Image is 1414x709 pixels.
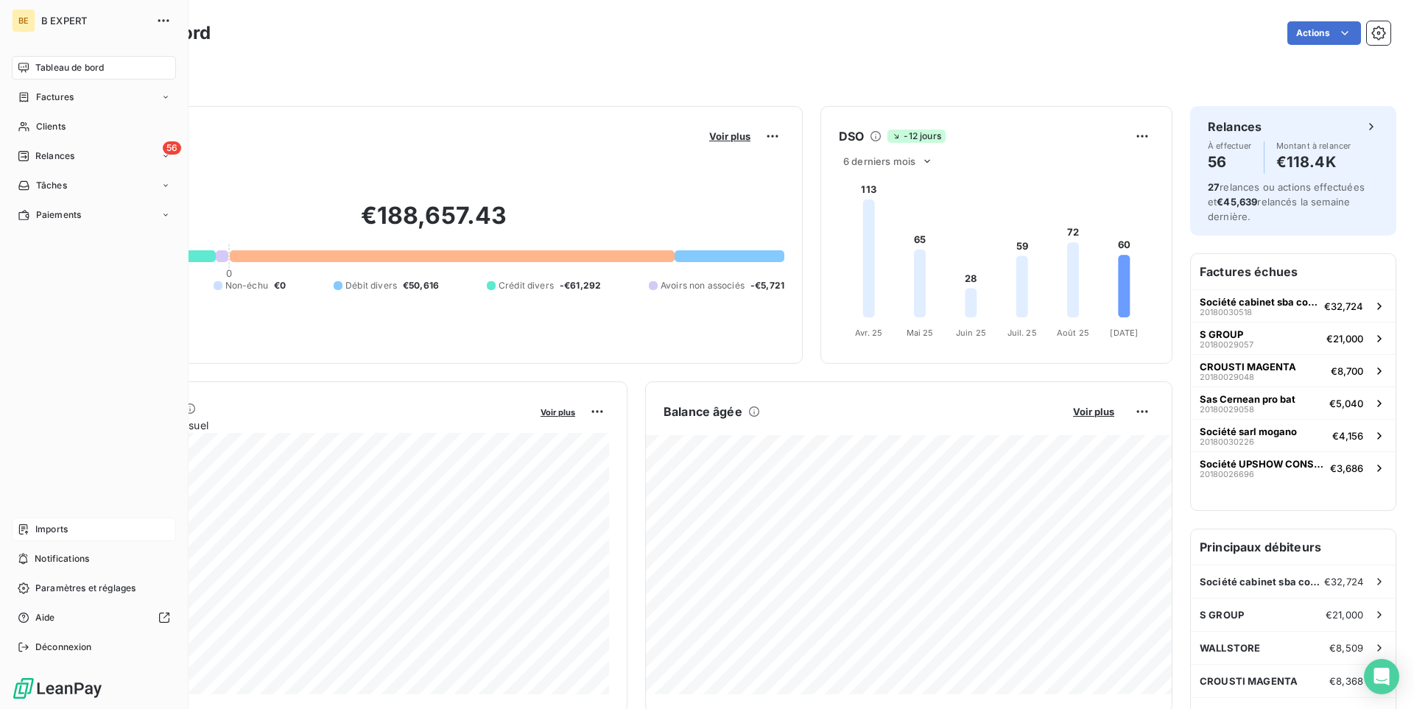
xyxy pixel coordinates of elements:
img: Logo LeanPay [12,677,103,700]
tspan: [DATE] [1110,328,1138,338]
button: Société sarl mogano20180030226€4,156 [1191,419,1396,451]
span: Tâches [36,179,67,192]
span: €21,000 [1326,333,1363,345]
span: €3,686 [1330,462,1363,474]
button: CROUSTI MAGENTA20180029048€8,700 [1191,354,1396,387]
h6: Relances [1208,118,1262,135]
span: 27 [1208,181,1220,193]
span: À effectuer [1208,141,1252,150]
span: Notifications [35,552,89,565]
span: -€61,292 [560,279,601,292]
span: €50,616 [403,279,439,292]
span: 6 derniers mois [843,155,915,167]
span: Voir plus [1073,406,1114,417]
h6: Principaux débiteurs [1191,529,1396,565]
span: €32,724 [1324,576,1363,588]
span: Relances [35,149,74,163]
h6: DSO [839,127,864,145]
span: €8,700 [1331,365,1363,377]
span: €4,156 [1332,430,1363,442]
span: Chiffre d'affaires mensuel [83,417,530,433]
span: Société sarl mogano [1200,426,1297,437]
button: S GROUP20180029057€21,000 [1191,322,1396,354]
h6: Factures échues [1191,254,1396,289]
span: Société UPSHOW CONSULTING [1200,458,1324,470]
a: Aide [12,606,176,629]
span: €45,639 [1217,196,1257,208]
span: S GROUP [1200,328,1243,340]
span: Imports [35,523,68,536]
tspan: Juil. 25 [1007,328,1037,338]
span: Société cabinet sba compta [1200,576,1324,588]
span: 20180030518 [1200,308,1252,317]
span: Factures [36,91,74,104]
span: Montant à relancer [1276,141,1351,150]
span: €32,724 [1324,300,1363,312]
span: 20180029057 [1200,340,1253,349]
span: B EXPERT [41,15,147,27]
span: Société cabinet sba compta [1200,296,1318,308]
tspan: Mai 25 [907,328,934,338]
button: Sas Cernean pro bat20180029058€5,040 [1191,387,1396,419]
div: BE [12,9,35,32]
span: Voir plus [541,407,575,417]
span: 20180029048 [1200,373,1254,381]
h6: Balance âgée [664,403,742,420]
span: €5,040 [1329,398,1363,409]
span: -€5,721 [750,279,784,292]
h4: 56 [1208,150,1252,174]
button: Société UPSHOW CONSULTING20180026696€3,686 [1191,451,1396,484]
span: Aide [35,611,55,624]
span: Sas Cernean pro bat [1200,393,1295,405]
span: Avoirs non associés [661,279,745,292]
h4: €118.4K [1276,150,1351,174]
span: relances ou actions effectuées et relancés la semaine dernière. [1208,181,1365,222]
span: €21,000 [1326,609,1363,621]
button: Voir plus [705,130,755,143]
span: 0 [226,267,232,279]
span: 20180029058 [1200,405,1254,414]
span: Non-échu [225,279,268,292]
span: €8,368 [1329,675,1363,687]
span: Déconnexion [35,641,92,654]
h2: €188,657.43 [83,201,784,245]
span: Débit divers [345,279,397,292]
tspan: Avr. 25 [855,328,882,338]
span: 56 [163,141,181,155]
span: 20180026696 [1200,470,1254,479]
span: CROUSTI MAGENTA [1200,675,1298,687]
span: WALLSTORE [1200,642,1260,654]
span: Paiements [36,208,81,222]
span: Voir plus [709,130,750,142]
span: S GROUP [1200,609,1244,621]
span: €8,509 [1329,642,1363,654]
span: CROUSTI MAGENTA [1200,361,1296,373]
span: €0 [274,279,286,292]
span: -12 jours [887,130,945,143]
tspan: Juin 25 [956,328,986,338]
span: Paramètres et réglages [35,582,136,595]
span: Clients [36,120,66,133]
span: Tableau de bord [35,61,104,74]
div: Open Intercom Messenger [1364,659,1399,694]
tspan: Août 25 [1057,328,1089,338]
button: Société cabinet sba compta20180030518€32,724 [1191,289,1396,322]
button: Voir plus [536,405,580,418]
button: Actions [1287,21,1361,45]
button: Voir plus [1069,405,1119,418]
span: 20180030226 [1200,437,1254,446]
span: Crédit divers [499,279,554,292]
